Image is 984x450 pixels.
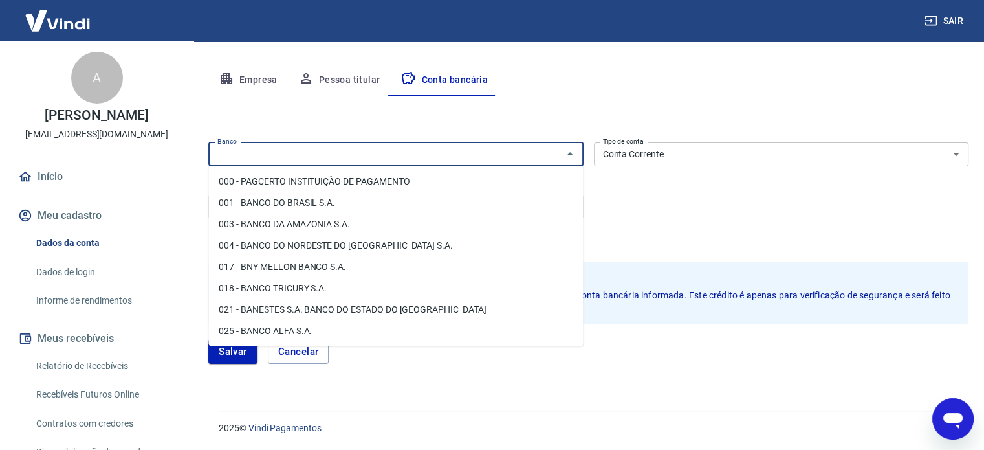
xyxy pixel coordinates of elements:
label: Banco [217,137,237,146]
a: Início [16,163,178,191]
a: Vindi Pagamentos [248,423,322,433]
button: Sair [922,9,968,33]
li: 017 - BNY MELLON BANCO S.A. [208,256,583,278]
li: 018 - BANCO TRICURY S.A. [208,278,583,299]
button: Empresa [208,65,288,96]
li: 000 - PAGCERTO INSTITUIÇÃO DE PAGAMENTO [208,171,583,192]
p: [PERSON_NAME] [45,109,148,122]
a: Informe de rendimentos [31,287,178,314]
p: [EMAIL_ADDRESS][DOMAIN_NAME] [25,128,168,141]
li: 025 - BANCO ALFA S.A. [208,321,583,342]
button: Meu cadastro [16,201,178,230]
button: Salvar [208,339,257,364]
li: 001 - BANCO DO BRASIL S.A. [208,192,583,214]
button: Conta bancária [390,65,498,96]
iframe: Botão para abrir a janela de mensagens, conversa em andamento [932,398,974,440]
label: Tipo de conta [603,137,644,146]
li: 004 - BANCO DO NORDESTE DO [GEOGRAPHIC_DATA] S.A. [208,235,583,256]
button: Cancelar [268,339,329,364]
p: 2025 © [219,422,953,435]
a: Recebíveis Futuros Online [31,381,178,408]
a: Relatório de Recebíveis [31,353,178,379]
li: 021 - BANESTES S.A. BANCO DO ESTADO DO [GEOGRAPHIC_DATA] [208,299,583,321]
b: Atenção [241,271,958,286]
li: 033 - SANTANDER S.A. [208,342,583,363]
button: Meus recebíveis [16,324,178,353]
img: Vindi [16,1,100,40]
a: Dados de login [31,259,178,286]
button: Fechar [561,145,579,163]
div: A [71,52,123,104]
a: Dados da conta [31,230,178,256]
button: Pessoa titular [288,65,391,96]
a: Contratos com credores [31,411,178,437]
li: 003 - BANCO DA AMAZONIA S.A. [208,214,583,235]
span: Ao cadastrar uma nova conta bancária, faremos um crédito de valor simbólico na conta bancária inf... [241,290,952,313]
